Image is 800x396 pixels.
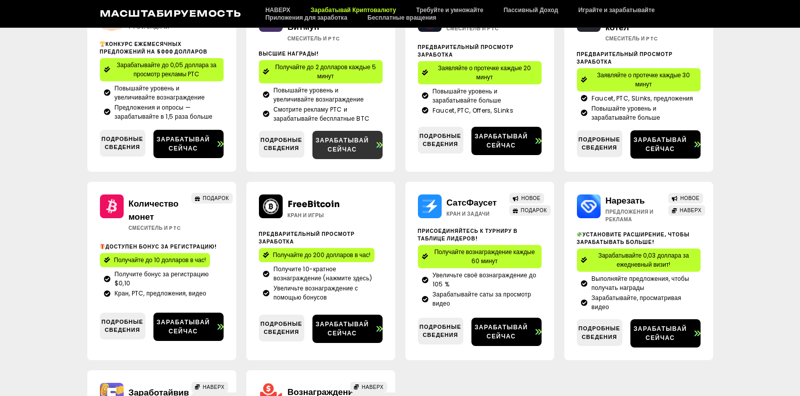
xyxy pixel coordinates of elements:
[100,313,145,339] a: Подробные сведения
[315,136,369,154] ya-tr-span: Зарабатывай сейчас
[494,6,568,14] a: Пассивный Доход
[274,265,372,282] ya-tr-span: Получите 10-кратное вознаграждение (нажмите здесь)
[606,195,645,206] a: Нарезать
[350,382,387,392] a: НАВЕРХ
[153,313,224,341] a: Зарабатывай сейчас
[100,8,242,19] a: Масштабируемость
[471,127,542,155] a: Зарабатывай сейчас
[263,265,379,283] a: Получите 10-кратное вознаграждение (нажмите здесь)
[598,251,689,269] ya-tr-span: Зарабатывайте 0,03 доллара за ежедневный визит!
[630,319,701,348] a: Зарабатывай сейчас
[357,14,446,21] a: Бесплатные вращения
[255,6,701,21] nav: Меню
[259,230,355,245] ya-tr-span: Предварительный Просмотр Заработка
[100,130,145,157] a: Подробные сведения
[474,132,528,150] ya-tr-span: Зарабатывай сейчас
[274,86,364,104] ya-tr-span: Повышайте уровень и увеличивайте вознаграждение
[447,210,490,218] ya-tr-span: Кран и задачи
[577,68,701,91] a: Заявляйте о протечке каждые 30 минут
[275,63,376,80] ya-tr-span: Получайте до 2 долларов каждые 5 минут
[419,132,461,148] ya-tr-span: Подробные сведения
[606,35,658,42] ya-tr-span: Смеситель и PTC
[259,131,304,158] a: Подробные сведения
[315,320,369,337] ya-tr-span: Зарабатывай сейчас
[100,40,208,56] ya-tr-span: Конкурс ежемесячных предложений на 5000 долларов
[509,193,544,204] a: НОВОЕ
[288,35,340,42] ya-tr-span: Смеситель и PTC
[191,382,228,392] a: НАВЕРХ
[115,103,212,121] ya-tr-span: Предложения и опросы — зарабатывайте в 1,5 раза больше
[680,207,702,214] ya-tr-span: НАВЕРХ
[577,232,582,237] img: 🧩
[274,284,358,302] ya-tr-span: Увеличьте вознаграждение с помощью бонусов
[577,319,622,346] a: Подробные сведения
[418,227,518,242] ya-tr-span: Присоединяйтесь к турниру в таблице лидеров!
[577,231,690,246] ya-tr-span: Установите расширение, чтобы зарабатывать больше!
[115,289,206,298] ya-tr-span: Кран, PTC, предложения, видео
[259,50,319,58] ya-tr-span: Высшие награды!
[606,9,649,33] ya-tr-span: Огненный котел
[288,199,340,210] a: FreeBitcoin
[416,6,484,14] ya-tr-span: Требуйте и умножайте
[447,197,497,208] a: СатсФаусет
[577,51,673,66] ya-tr-span: Предварительный Просмотр Заработка
[630,130,701,159] a: Зарабатывай сейчас
[568,6,665,14] a: Играйте и зарабатывайте
[433,87,501,105] ya-tr-span: Повышайте уровень и зарабатывайте больше
[288,212,324,219] ya-tr-span: Кран и игры
[191,193,232,204] a: ПОДАРОК
[578,6,655,14] ya-tr-span: Играйте и зарабатывайте
[259,315,304,341] a: Подробные сведения
[101,135,143,152] ya-tr-span: Подробные сведения
[129,224,181,232] ya-tr-span: Смеситель и PTC
[592,293,681,311] ya-tr-span: Зарабатывайте, просматривая видео
[418,61,542,84] a: Заявляйте о протечке каждые 20 минут
[419,323,461,339] ya-tr-span: Подробные сведения
[433,106,513,115] ya-tr-span: Faucet, PTC, Offers, SLinks
[259,60,383,83] a: Получайте до 2 долларов каждые 5 минут
[606,208,654,223] ya-tr-span: Предложения и реклама
[438,64,531,81] ya-tr-span: Заявляйте о протечке каждые 20 минут
[105,243,218,251] ya-tr-span: Доступен бонус за регистрацию!
[434,247,535,265] ya-tr-span: Получайте вознаграждение каждые 60 минут
[668,205,705,216] a: НАВЕРХ
[406,6,494,14] a: Требуйте и умножайте
[521,207,547,214] ya-tr-span: ПОДАРОК
[153,130,224,158] a: Зарабатывай сейчас
[114,256,206,264] ya-tr-span: Получайте до 10 долларов в час!
[156,135,210,153] ya-tr-span: Зарабатывай сейчас
[260,320,302,336] ya-tr-span: Подробные сведения
[100,244,105,249] img: 🎁
[418,43,514,59] ya-tr-span: Предварительный Просмотр Заработка
[300,6,406,14] a: Зарабатывай Криптовалюту
[255,6,301,14] a: НАВЕРХ
[418,318,463,344] a: Подробные сведения
[592,104,660,122] ya-tr-span: Повышайте уровень и зарабатывайте больше
[115,84,205,102] ya-tr-span: Повышайте уровень и увеличивайте вознаграждение
[260,136,302,153] ya-tr-span: Подробные сведения
[447,25,499,32] ya-tr-span: Смеситель и PTC
[521,194,541,202] ya-tr-span: НОВОЕ
[312,131,383,159] a: Зарабатывай сейчас
[597,71,690,88] ya-tr-span: Заявляйте о протечке каждые 30 минут
[504,6,558,14] ya-tr-span: Пассивный Доход
[274,105,369,123] ya-tr-span: Смотрите рекламу PTC и зарабатывайте бесплатные BTC
[265,14,347,21] ya-tr-span: Приложения для заработка
[367,14,436,21] ya-tr-span: Бесплатные вращения
[259,248,375,262] a: Получайте до 200 долларов в час!
[273,251,371,259] ya-tr-span: Получайте до 200 долларов в час!
[100,41,105,46] img: 🏆
[578,324,620,341] ya-tr-span: Подробные сведения
[633,324,687,342] ya-tr-span: Зарабатывай сейчас
[129,199,179,222] a: Количество монет
[101,318,143,334] ya-tr-span: Подробные сведения
[265,6,291,14] ya-tr-span: НАВЕРХ
[418,245,542,268] a: Получайте вознаграждение каждые 60 минут
[115,270,209,287] ya-tr-span: Получите бонус за регистрацию $0,10
[117,61,216,78] ya-tr-span: Зарабатывайте до 0,05 доллара за просмотр рекламы PTC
